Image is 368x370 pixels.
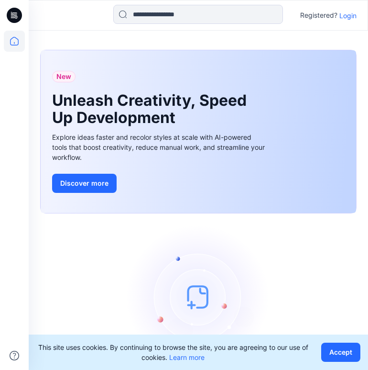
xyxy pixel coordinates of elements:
[300,10,337,21] p: Registered?
[339,11,357,21] p: Login
[52,92,253,126] h1: Unleash Creativity, Speed Up Development
[321,343,360,362] button: Accept
[52,174,117,193] button: Discover more
[127,225,270,369] img: empty-state-image.svg
[169,353,205,361] a: Learn more
[56,71,71,82] span: New
[36,342,310,362] p: This site uses cookies. By continuing to browse the site, you are agreeing to our use of cookies.
[52,174,267,193] a: Discover more
[52,132,267,162] div: Explore ideas faster and recolor styles at scale with AI-powered tools that boost creativity, red...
